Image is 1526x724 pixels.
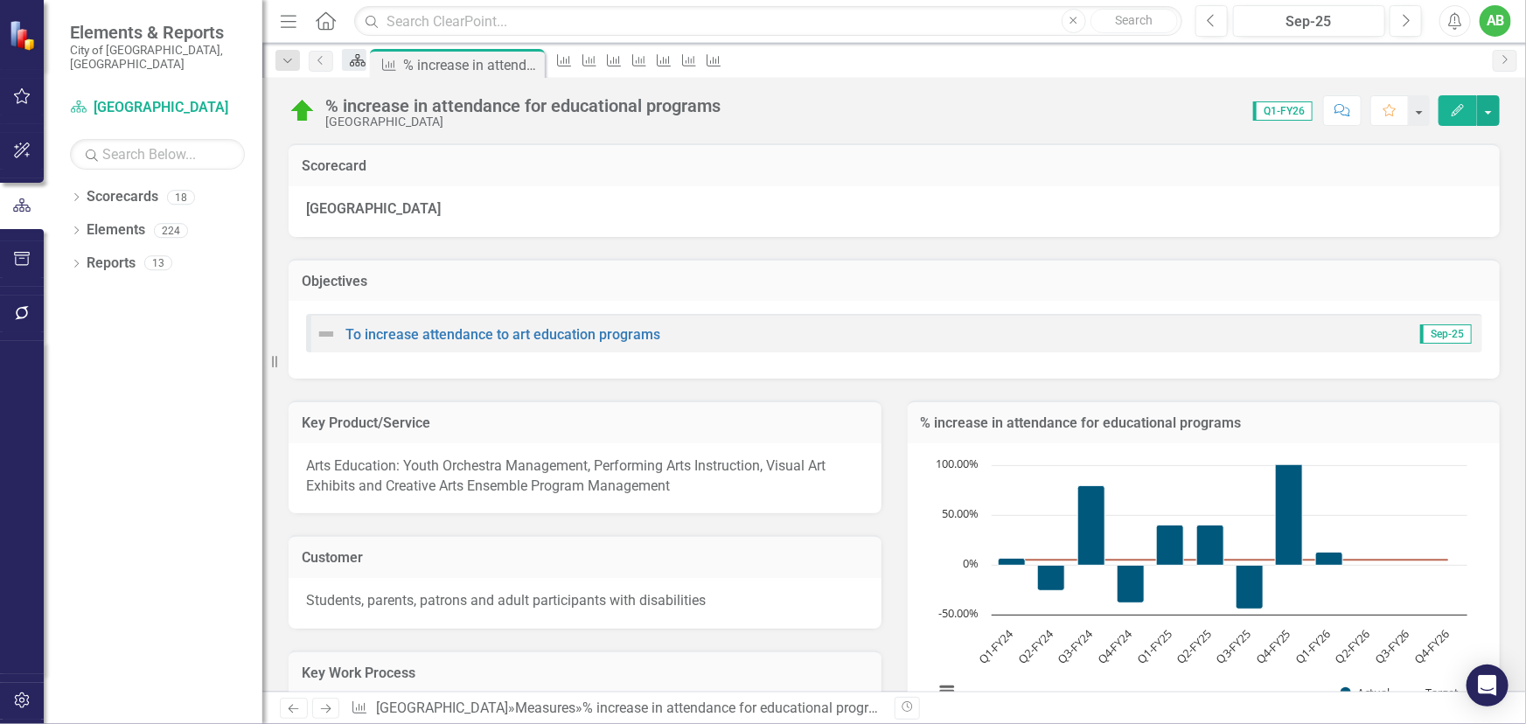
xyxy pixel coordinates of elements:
[582,700,895,716] div: % increase in attendance for educational programs
[354,6,1181,37] input: Search ClearPoint...
[302,158,1487,174] h3: Scorecard
[1090,9,1178,33] button: Search
[351,699,881,719] div: » »
[306,591,864,611] p: Students, parents, patrons and adult participants with disabilities
[306,456,864,497] p: Arts Education: Youth Orchestra Management, Performing Arts Instruction, Visual Art Exhibits and ...
[1409,685,1460,700] button: Show Target
[70,22,245,43] span: Elements & Reports
[1115,13,1153,27] span: Search
[70,139,245,170] input: Search Below...
[1117,565,1144,602] path: Q4-FY24, -38. Actual.
[938,605,979,621] text: -50.00%
[1252,626,1293,667] text: Q4-FY25
[1212,626,1253,667] text: Q3-FY25
[1133,626,1174,667] text: Q1-FY25
[1253,101,1313,121] span: Q1-FY26
[302,665,868,681] h3: Key Work Process
[1156,525,1183,565] path: Q1-FY25, 40. Actual.
[1014,625,1056,667] text: Q2-FY24
[515,700,575,716] a: Measures
[1467,665,1509,707] div: Open Intercom Messenger
[316,324,337,345] img: Not Defined
[325,115,721,129] div: [GEOGRAPHIC_DATA]
[1275,205,1302,565] path: Q4-FY25, 360. Actual.
[1371,626,1412,667] text: Q3-FY26
[302,415,868,431] h3: Key Product/Service
[154,223,188,238] div: 224
[1420,324,1472,344] span: Sep-25
[1411,626,1452,667] text: Q4-FY26
[1331,626,1372,667] text: Q2-FY26
[942,505,979,521] text: 50.00%
[936,456,979,471] text: 100.00%
[302,550,868,566] h3: Customer
[302,274,1487,289] h3: Objectives
[1173,626,1214,667] text: Q2-FY25
[70,43,245,72] small: City of [GEOGRAPHIC_DATA], [GEOGRAPHIC_DATA]
[1480,5,1511,37] button: AB
[70,98,245,118] a: [GEOGRAPHIC_DATA]
[403,54,540,76] div: % increase in attendance for educational programs
[963,555,979,571] text: 0%
[974,625,1016,667] text: Q1-FY24
[921,415,1488,431] h3: % increase in attendance for educational programs
[1007,556,1451,563] g: Target, series 2 of 2. Line with 12 data points.
[998,558,1025,565] path: Q1-FY24, 6.65. Actual.
[87,220,145,240] a: Elements
[935,679,959,703] button: View chart menu, Chart
[9,20,39,51] img: ClearPoint Strategy
[167,190,195,205] div: 18
[1093,625,1135,667] text: Q4-FY24
[1196,525,1223,565] path: Q2-FY25, 40. Actual.
[1233,5,1386,37] button: Sep-25
[1236,565,1263,609] path: Q3-FY25, -44. Actual.
[1054,625,1096,667] text: Q3-FY24
[306,200,441,217] strong: [GEOGRAPHIC_DATA]
[289,97,317,125] img: On Target
[1037,565,1064,590] path: Q2-FY24, -26. Actual.
[1315,552,1342,565] path: Q1-FY26, 13. Actual.
[925,456,1483,719] div: Chart. Highcharts interactive chart.
[925,456,1476,719] svg: Interactive chart
[325,96,721,115] div: % increase in attendance for educational programs
[1292,626,1333,667] text: Q1-FY26
[87,187,158,207] a: Scorecards
[144,256,172,271] div: 13
[1077,485,1104,565] path: Q3-FY24, 79. Actual.
[345,326,660,343] a: To increase attendance to art education programs
[376,700,508,716] a: [GEOGRAPHIC_DATA]
[87,254,136,274] a: Reports
[1341,685,1390,700] button: Show Actual
[1239,11,1380,32] div: Sep-25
